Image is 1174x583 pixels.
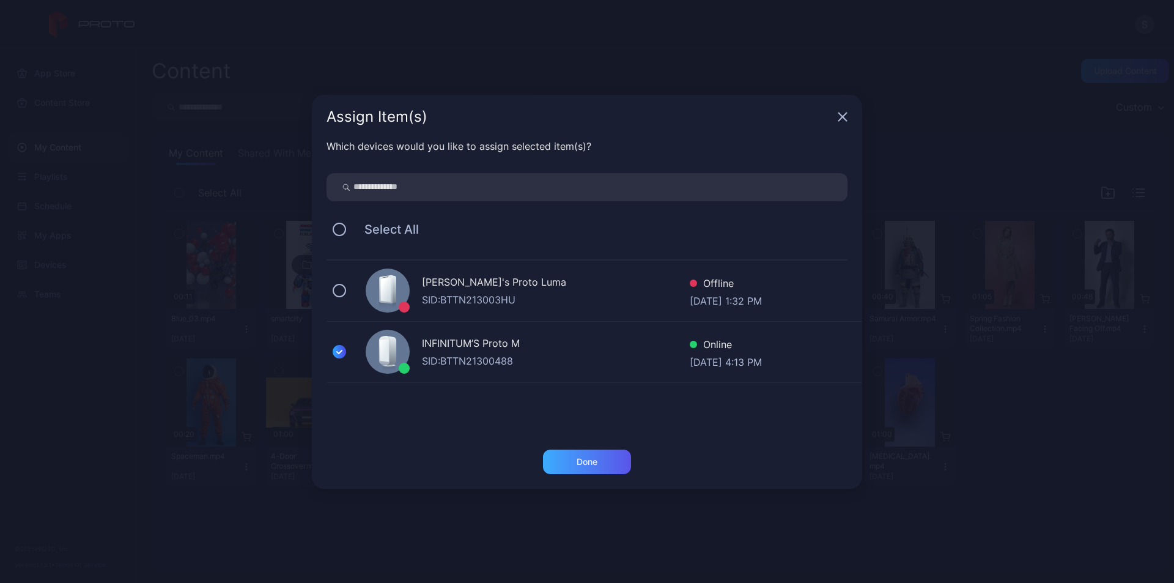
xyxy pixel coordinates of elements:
[422,354,690,368] div: SID: BTTN21300488
[577,457,597,467] div: Done
[327,110,833,124] div: Assign Item(s)
[422,275,690,292] div: [PERSON_NAME]'s Proto Luma
[690,355,762,367] div: [DATE] 4:13 PM
[543,450,631,474] button: Done
[690,294,762,306] div: [DATE] 1:32 PM
[690,276,762,294] div: Offline
[422,336,690,354] div: INFINITUM’S Proto M
[327,139,847,154] div: Which devices would you like to assign selected item(s)?
[690,337,762,355] div: Online
[422,292,690,307] div: SID: BTTN213003HU
[352,222,419,237] span: Select All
